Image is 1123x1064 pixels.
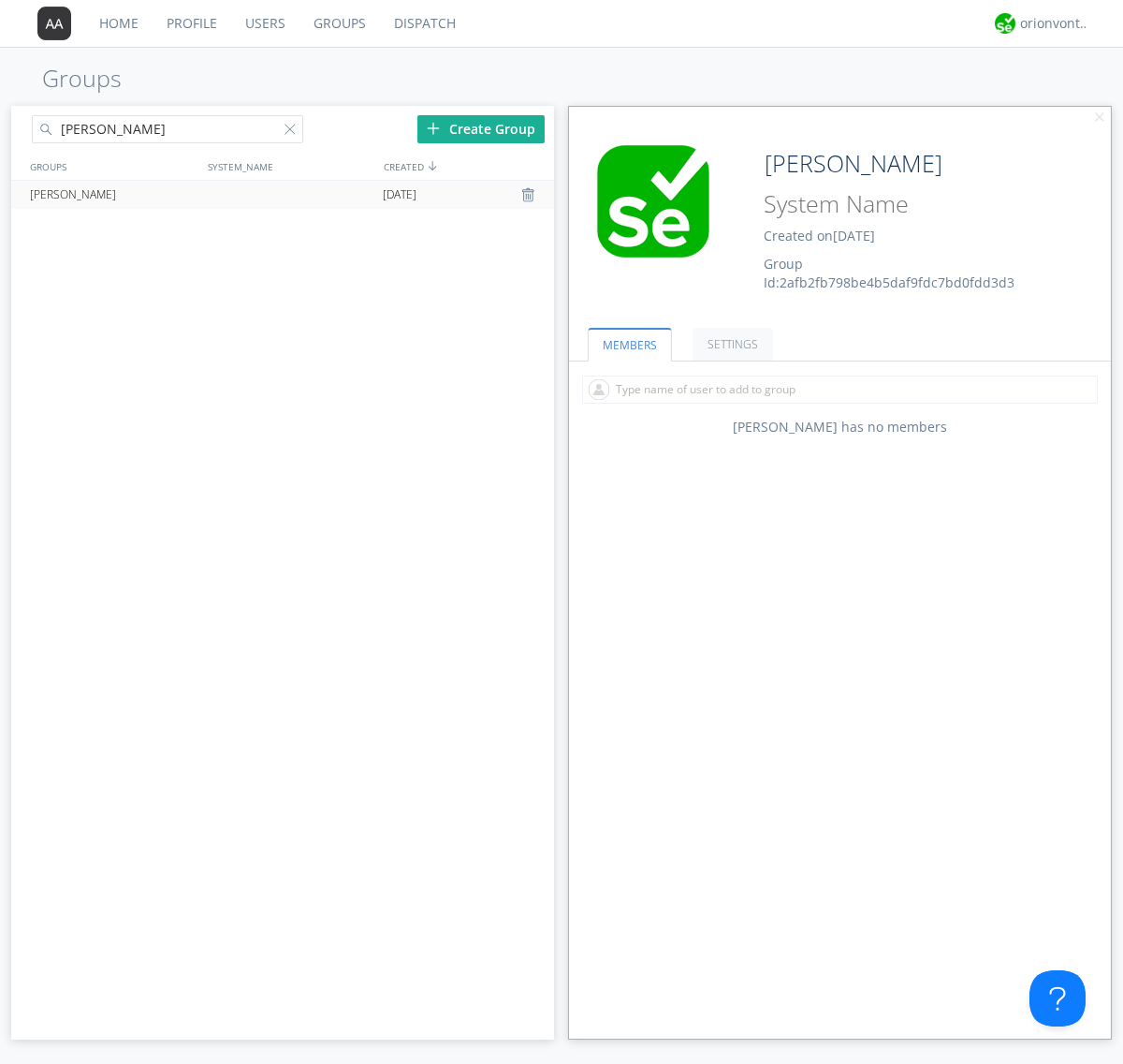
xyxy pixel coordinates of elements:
img: 29d36aed6fa347d5a1537e7736e6aa13 [995,13,1015,34]
input: Type name of user to add to group [582,376,1098,404]
span: [DATE] [383,181,416,209]
input: System Name [757,186,1059,222]
div: GROUPS [25,153,198,180]
input: Search groups [32,115,303,143]
iframe: Toggle Customer Support [1029,970,1086,1027]
div: CREATED [379,153,556,180]
span: Created on [764,227,875,244]
div: [PERSON_NAME] has no members [569,418,1112,436]
a: MEMBERS [588,328,672,362]
span: [DATE] [833,227,875,244]
span: Group Id: 2afb2fb798be4b5daf9fdc7bd0fdd3d3 [764,255,1014,291]
input: Group Name [757,145,1059,183]
div: SYSTEM_NAME [203,153,379,180]
a: [PERSON_NAME][DATE] [11,181,554,209]
img: plus.svg [427,122,440,135]
div: Create Group [417,115,545,143]
a: SETTINGS [693,328,773,361]
div: orionvontas+atlas+automation+org2 [1020,14,1090,33]
img: 26ab1a0267ef48ee91ce729d07d83cd5 [583,145,723,258]
img: cancel.svg [1093,111,1106,125]
img: 373638.png [37,7,71,40]
div: [PERSON_NAME] [25,181,200,209]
